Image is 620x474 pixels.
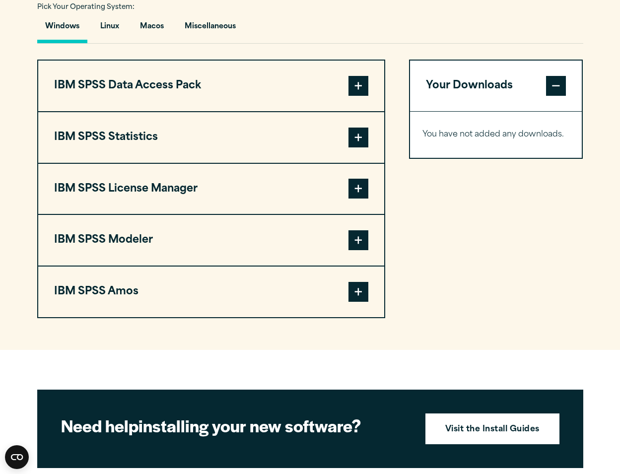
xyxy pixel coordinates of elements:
[410,61,582,111] button: Your Downloads
[61,414,409,437] h2: installing your new software?
[445,423,540,436] strong: Visit the Install Guides
[425,413,559,444] a: Visit the Install Guides
[38,215,384,266] button: IBM SPSS Modeler
[38,164,384,214] button: IBM SPSS License Manager
[422,128,570,142] p: You have not added any downloads.
[92,15,127,43] button: Linux
[38,267,384,317] button: IBM SPSS Amos
[37,15,87,43] button: Windows
[38,112,384,163] button: IBM SPSS Statistics
[38,61,384,111] button: IBM SPSS Data Access Pack
[5,445,29,469] button: Open CMP widget
[132,15,172,43] button: Macos
[37,4,135,10] span: Pick Your Operating System:
[410,111,582,158] div: Your Downloads
[177,15,244,43] button: Miscellaneous
[61,413,138,437] strong: Need help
